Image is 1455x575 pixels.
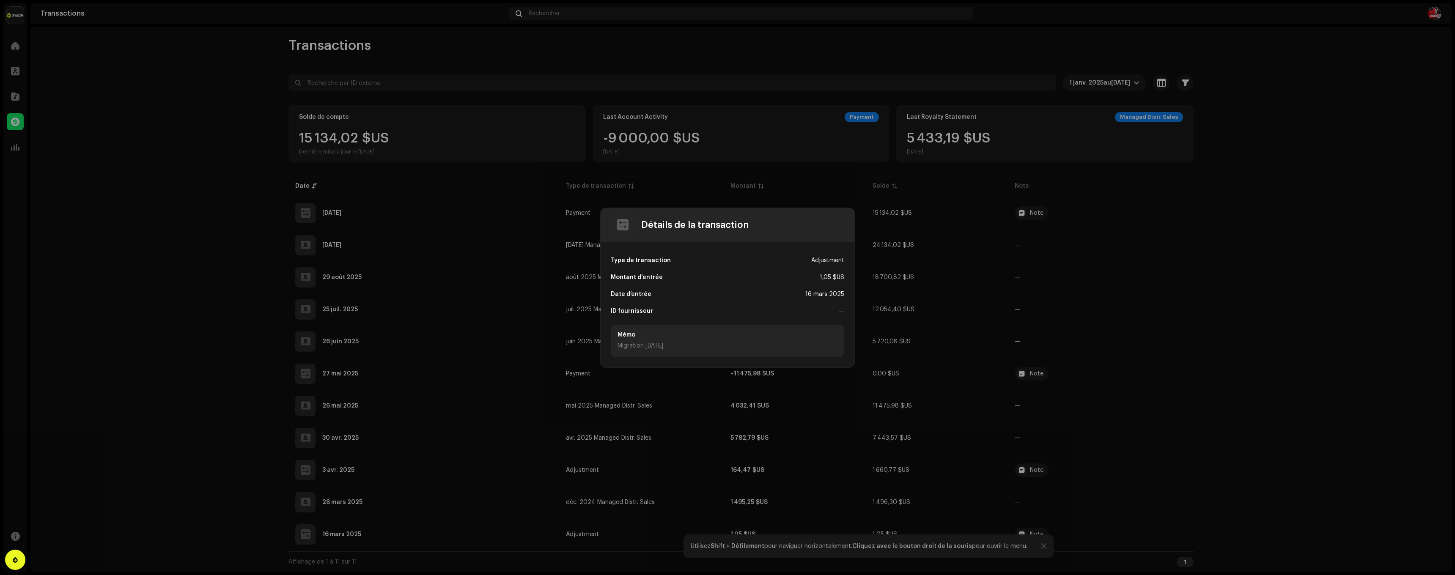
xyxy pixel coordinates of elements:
div: ID fournisseur [611,303,653,320]
div: Open Intercom Messenger [5,550,25,570]
div: 16 mars 2025 [805,286,844,303]
div: Type de transaction [611,252,671,269]
div: Date d’entrée [611,286,651,303]
div: Détails de la transaction [641,220,749,230]
div: 1,05 $US [820,269,844,286]
div: Migration [DATE] [618,342,837,350]
div: Montant d'entrée [611,269,663,286]
div: — [839,303,844,320]
div: Mémo [618,331,837,338]
div: Adjustment [811,252,844,269]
